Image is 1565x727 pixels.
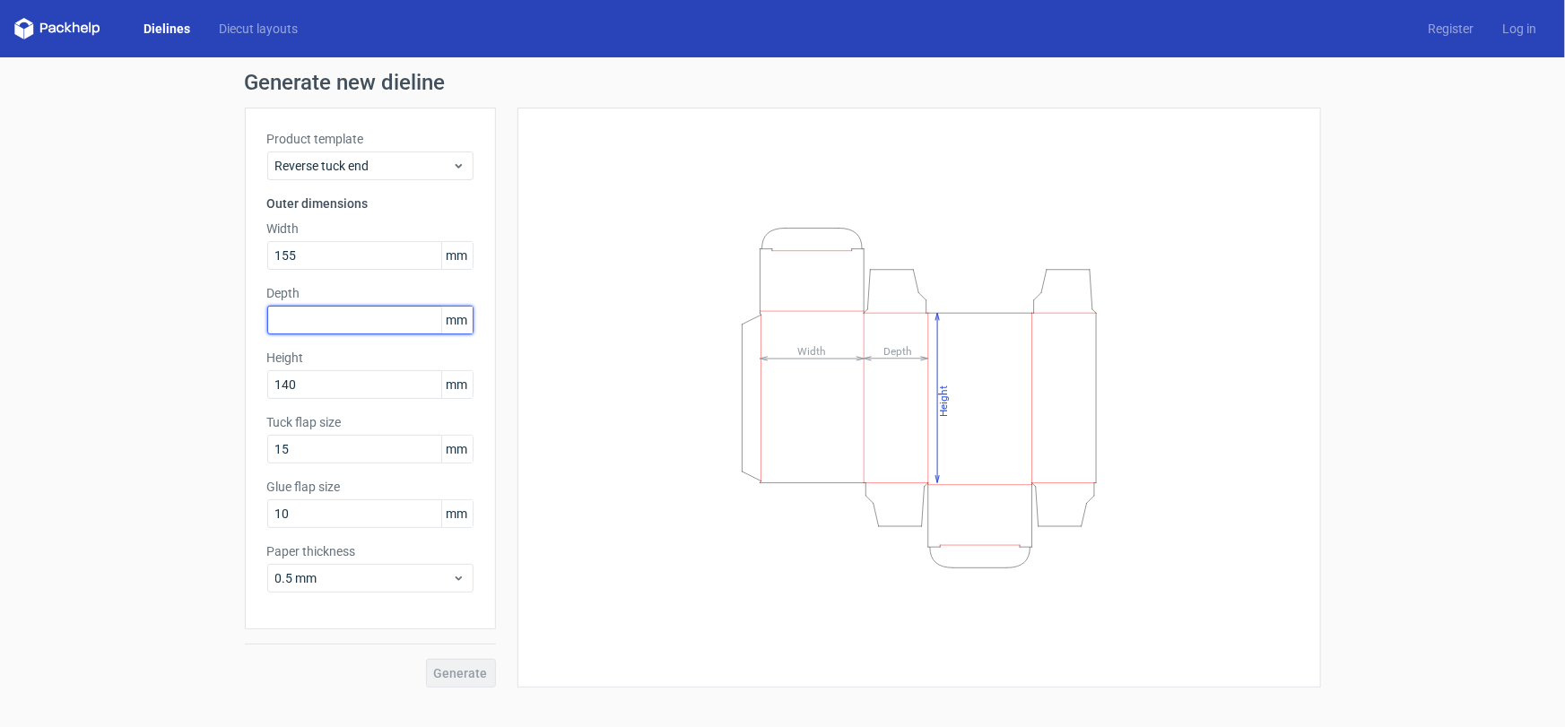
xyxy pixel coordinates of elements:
[267,220,474,238] label: Width
[441,371,473,398] span: mm
[936,385,949,417] tspan: Height
[1488,20,1551,38] a: Log in
[796,344,825,357] tspan: Width
[245,72,1321,93] h1: Generate new dieline
[267,195,474,212] h3: Outer dimensions
[275,569,452,587] span: 0.5 mm
[267,284,474,302] label: Depth
[129,20,204,38] a: Dielines
[441,242,473,269] span: mm
[441,436,473,463] span: mm
[882,344,911,357] tspan: Depth
[267,478,474,496] label: Glue flap size
[267,130,474,148] label: Product template
[204,20,312,38] a: Diecut layouts
[267,349,474,367] label: Height
[275,157,452,175] span: Reverse tuck end
[1413,20,1488,38] a: Register
[441,307,473,333] span: mm
[267,542,474,560] label: Paper thickness
[441,500,473,527] span: mm
[267,413,474,431] label: Tuck flap size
